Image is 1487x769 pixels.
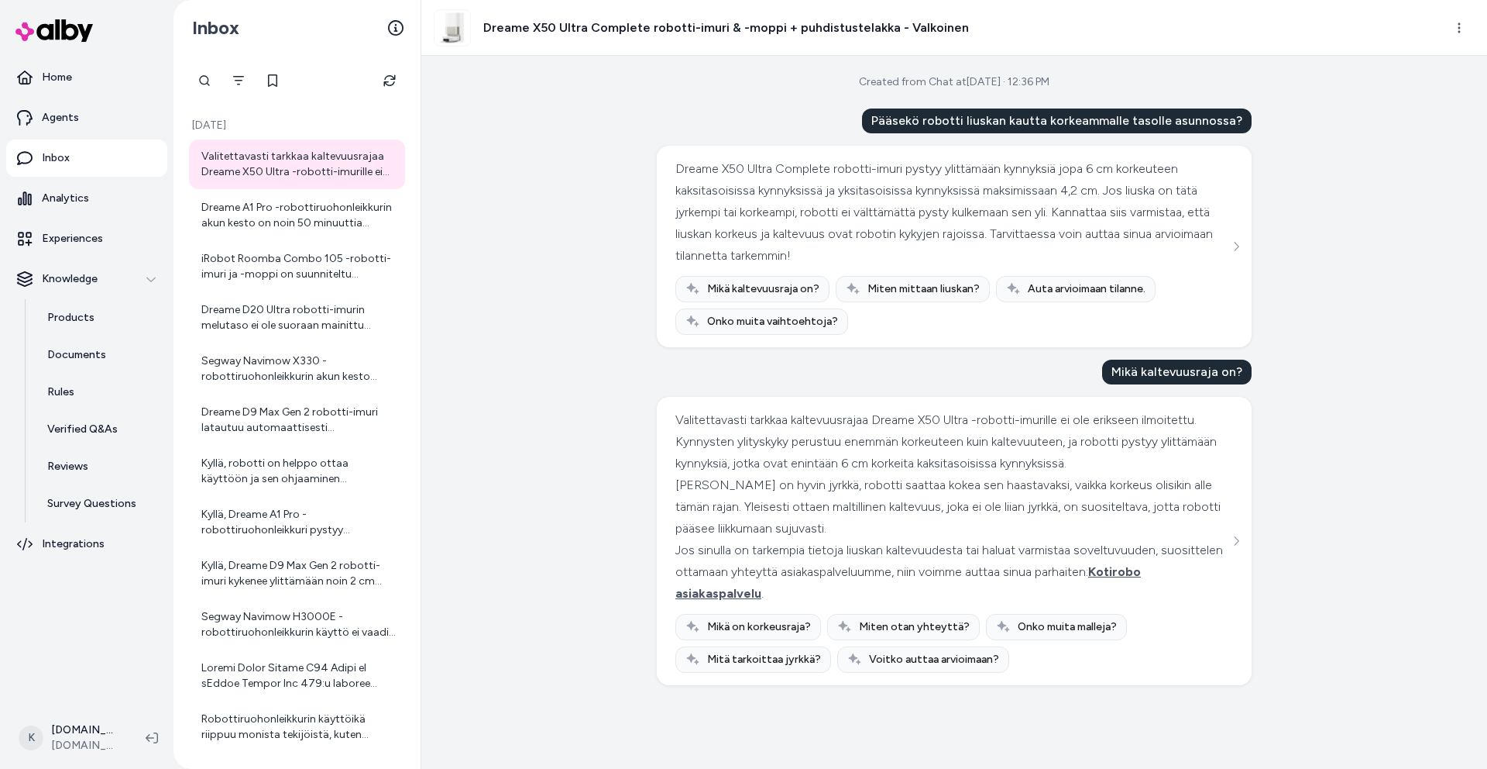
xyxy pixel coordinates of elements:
a: Inbox [6,140,167,177]
a: Reviews [32,448,167,485]
a: Segway Navimow H3000E -robottiruohonleikkurin käyttö ei vaadi WiFi-yhteyttä jatkuvasti, koska se ... [189,600,405,650]
p: Survey Questions [47,496,136,512]
a: Products [32,299,167,336]
button: See more [1227,237,1245,256]
a: Survey Questions [32,485,167,522]
p: Documents [47,347,106,363]
span: Mikä kaltevuusraja on? [707,281,819,297]
a: Dreame D9 Max Gen 2 robotti-imuri latautuu automaattisesti latausasemallaan. Kun akun varaus alka... [189,395,405,445]
h3: Dreame X50 Ultra Complete robotti-imuri & -moppi + puhdistustelakka - Valkoinen [483,19,969,37]
div: Loremi Dolor Sitame C94 Adipi el sEddoe Tempor Inc 479:u laboree dolor magnaaliqua: Enimad M66 Ve... [201,660,396,691]
p: Products [47,310,94,326]
a: Experiences [6,220,167,257]
a: Integrations [6,526,167,563]
div: Segway Navimow X330 -robottiruohonleikkurin akun kesto riippuu käytöstä ja nurmikon olosuhteista,... [201,353,396,384]
p: Knowledge [42,271,98,287]
p: Inbox [42,150,70,166]
p: Home [42,70,72,85]
a: Valitettavasti tarkkaa kaltevuusrajaa Dreame X50 Ultra -robotti-imurille ei ole erikseen ilmoitet... [189,140,405,189]
span: Mitä tarkoittaa jyrkkä? [707,652,821,667]
p: Analytics [42,191,89,206]
span: Miten otan yhteyttä? [859,619,970,635]
p: Rules [47,384,74,400]
div: Dreame A1 Pro -robottiruohonleikkurin akun kesto on noin 50 minuuttia yhdellä latauksella. Lataus... [201,200,396,231]
p: Experiences [42,231,103,247]
h2: Inbox [192,16,239,40]
a: Kyllä, Dreame D9 Max Gen 2 robotti-imuri kykenee ylittämään noin 2 cm korkuiset kynnykset. Se on ... [189,549,405,598]
p: [DOMAIN_NAME] Shopify [51,722,121,738]
a: Home [6,59,167,96]
span: Voitko auttaa arvioimaan? [869,652,999,667]
a: Kyllä, robotti on helppo ottaa käyttöön ja sen ohjaaminen mobiilisovelluksella on vaivatonta. [189,447,405,496]
a: Analytics [6,180,167,217]
button: See more [1227,532,1245,550]
p: [DATE] [189,118,405,133]
a: Documents [32,336,167,374]
button: Refresh [374,65,405,96]
a: Loremi Dolor Sitame C94 Adipi el sEddoe Tempor Inc 479:u laboree dolor magnaaliqua: Enimad M66 Ve... [189,651,405,701]
div: Kyllä, robotti on helppo ottaa käyttöön ja sen ohjaaminen mobiilisovelluksella on vaivatonta. [201,456,396,487]
a: Rules [32,374,167,411]
a: Verified Q&As [32,411,167,448]
button: Knowledge [6,260,167,298]
a: Kyllä, Dreame A1 Pro -robottiruohonleikkuri pystyy leikkaamaan useita erillisiä leikkuualueita. J... [189,498,405,547]
button: Filter [223,65,254,96]
div: Dreame D9 Max Gen 2 robotti-imuri latautuu automaattisesti latausasemallaan. Kun akun varaus alka... [201,405,396,436]
div: Kyllä, Dreame D9 Max Gen 2 robotti-imuri kykenee ylittämään noin 2 cm korkuiset kynnykset. Se on ... [201,558,396,589]
img: alby Logo [15,19,93,42]
a: Dreame D20 Ultra robotti-imurin melutaso ei ole suoraan mainittu tuotetiedoissa. Yleisesti ottaen... [189,293,405,343]
img: Dreame_X50_Ultra_Complete_side_1_1.jpg [434,10,470,46]
p: Verified Q&As [47,422,118,437]
div: Valitettavasti tarkkaa kaltevuusrajaa Dreame X50 Ultra -robotti-imurille ei ole erikseen ilmoitet... [675,409,1229,474]
button: K[DOMAIN_NAME] Shopify[DOMAIN_NAME] [9,713,133,763]
a: Segway Navimow X330 -robottiruohonleikkurin akun kesto riippuu käytöstä ja nurmikon olosuhteista,... [189,344,405,394]
a: Dreame A1 Pro -robottiruohonleikkurin akun kesto on noin 50 minuuttia yhdellä latauksella. Lataus... [189,191,405,240]
div: [PERSON_NAME] on hyvin jyrkkä, robotti saattaa kokea sen haastavaksi, vaikka korkeus olisikin all... [675,474,1229,540]
div: Kyllä, Dreame A1 Pro -robottiruohonleikkuri pystyy leikkaamaan useita erillisiä leikkuualueita. J... [201,507,396,538]
span: K [19,726,43,750]
span: Onko muita malleja? [1018,619,1117,635]
span: Mikä on korkeusraja? [707,619,811,635]
span: Miten mittaan liuskan? [867,281,980,297]
div: Robottiruohonleikkurin käyttöikä riippuu monista tekijöistä, kuten käytön määrästä, huollosta ja ... [201,712,396,743]
a: Agents [6,99,167,136]
div: Jos sinulla on tarkempia tietoja liuskan kaltevuudesta tai haluat varmistaa soveltuvuuden, suosit... [675,540,1229,605]
div: iRobot Roomba Combo 105 -robotti-imuri ja -moppi on suunniteltu tehokkaaksi, ja sen imuteho on er... [201,251,396,282]
span: Onko muita vaihtoehtoja? [707,314,838,329]
a: iRobot Roomba Combo 105 -robotti-imuri ja -moppi on suunniteltu tehokkaaksi, ja sen imuteho on er... [189,242,405,291]
div: Dreame X50 Ultra Complete robotti-imuri pystyy ylittämään kynnyksiä jopa 6 cm korkeuteen kaksitas... [675,158,1229,267]
span: [DOMAIN_NAME] [51,738,121,753]
div: Mikä kaltevuusraja on? [1102,360,1252,384]
p: Reviews [47,459,88,474]
a: Robottiruohonleikkurin käyttöikä riippuu monista tekijöistä, kuten käytön määrästä, huollosta ja ... [189,702,405,752]
div: Created from Chat at [DATE] · 12:36 PM [859,74,1049,90]
div: Dreame D20 Ultra robotti-imurin melutaso ei ole suoraan mainittu tuotetiedoissa. Yleisesti ottaen... [201,302,396,333]
div: Segway Navimow H3000E -robottiruohonleikkurin käyttö ei vaadi WiFi-yhteyttä jatkuvasti, koska se ... [201,609,396,640]
span: Auta arvioimaan tilanne. [1028,281,1145,297]
div: Pääsekö robotti liuskan kautta korkeammalle tasolle asunnossa? [862,109,1252,133]
p: Integrations [42,536,105,552]
p: Agents [42,110,79,126]
div: Valitettavasti tarkkaa kaltevuusrajaa Dreame X50 Ultra -robotti-imurille ei ole erikseen ilmoitet... [201,149,396,180]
